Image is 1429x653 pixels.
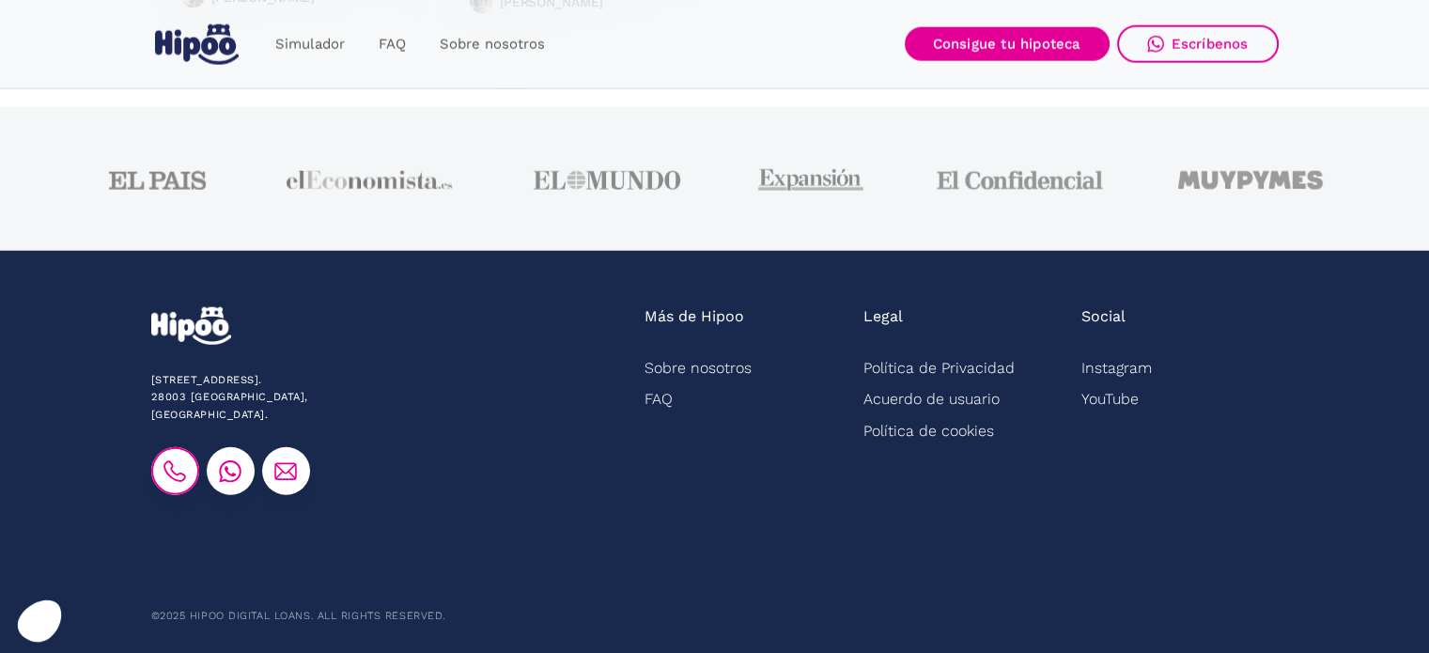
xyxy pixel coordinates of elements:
a: Simulador [258,26,362,63]
a: Sobre nosotros [423,26,562,63]
a: Escríbenos [1117,25,1279,63]
a: Acuerdo de usuario [863,383,1000,414]
a: FAQ [645,383,673,414]
div: Legal [863,307,903,327]
a: Política de Privacidad [863,352,1015,383]
div: Escríbenos [1172,36,1249,53]
div: ©2025 Hipoo Digital Loans. All rights reserved. [151,608,445,625]
a: home [151,17,243,72]
a: YouTube [1081,383,1139,414]
div: Social [1081,307,1126,327]
div: Más de Hipoo [645,307,744,327]
a: Sobre nosotros [645,352,752,383]
a: Política de cookies [863,415,994,446]
div: [STREET_ADDRESS]. 28003 [GEOGRAPHIC_DATA], [GEOGRAPHIC_DATA]. [151,372,425,424]
a: Instagram [1081,352,1152,383]
a: Consigue tu hipoteca [905,27,1110,61]
a: FAQ [362,26,423,63]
